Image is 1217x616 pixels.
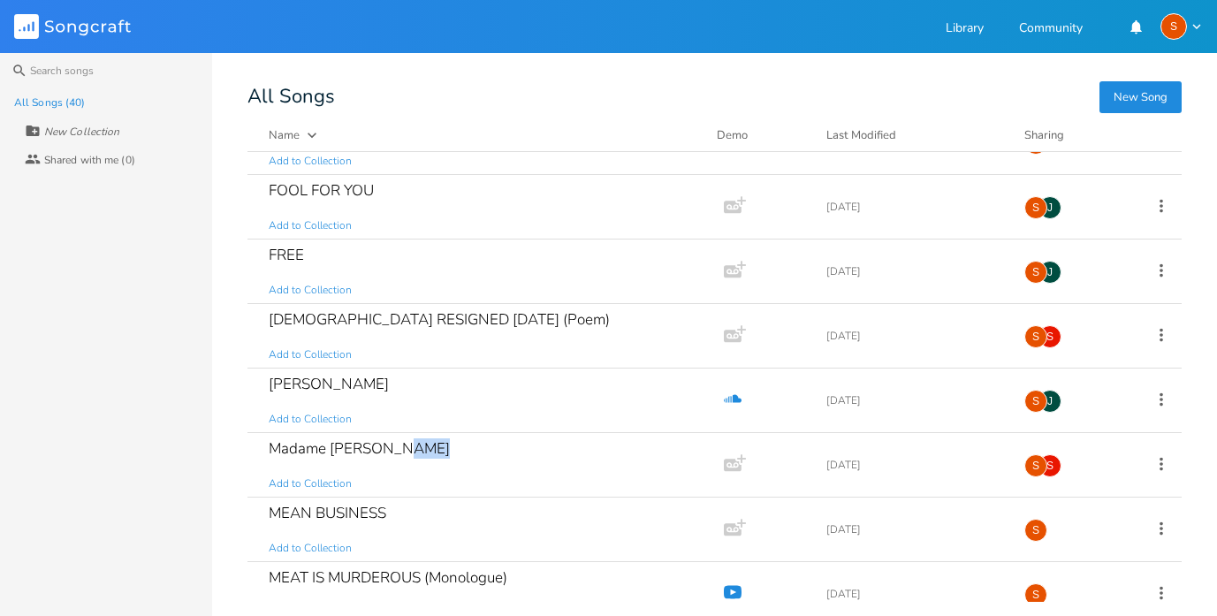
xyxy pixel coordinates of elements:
div: Joe O [1038,390,1061,413]
div: [DATE] [826,460,1003,470]
div: Spike Lancaster + Ernie Whalley [1024,519,1047,542]
div: Spike Lancaster + Ernie Whalley [1024,390,1047,413]
div: All Songs [247,88,1182,105]
div: Spike Lancaster + Ernie Whalley [1024,325,1047,348]
div: Name [269,127,300,143]
div: Spike Lancaster [1038,325,1061,348]
div: Demo [717,126,805,144]
div: [DATE] [826,331,1003,341]
span: Add to Collection [269,412,352,427]
div: Shared with me (0) [44,155,135,165]
span: Add to Collection [269,476,352,491]
span: Add to Collection [269,347,352,362]
div: [PERSON_NAME] [269,376,389,392]
div: [DATE] [826,266,1003,277]
div: Last Modified [826,127,896,143]
div: Spike Lancaster + Ernie Whalley [1160,13,1187,40]
div: Spike Lancaster [1038,454,1061,477]
span: Add to Collection [269,541,352,556]
div: All Songs (40) [14,97,85,108]
div: Joe O [1038,196,1061,219]
a: Library [946,22,984,37]
span: Add to Collection [269,154,352,169]
div: FOOL FOR YOU [269,183,374,198]
span: Add to Collection [269,218,352,233]
div: MEAT IS MURDEROUS (Monologue) [269,570,507,585]
div: FREE [269,247,304,262]
span: Add to Collection [269,283,352,298]
div: Spike Lancaster + Ernie Whalley [1024,583,1047,606]
div: [DATE] [826,202,1003,212]
div: Spike Lancaster + Ernie Whalley [1024,196,1047,219]
div: Sharing [1024,126,1130,144]
div: Spike Lancaster + Ernie Whalley [1024,454,1047,477]
button: New Song [1099,81,1182,113]
a: Community [1019,22,1083,37]
div: Madame [PERSON_NAME] [269,441,450,456]
div: [DATE] [826,395,1003,406]
div: [DATE] [826,589,1003,599]
button: Last Modified [826,126,1003,144]
div: [DATE] [826,524,1003,535]
div: New Collection [44,126,119,137]
button: S [1160,13,1203,40]
div: Joe O [1038,261,1061,284]
div: [DEMOGRAPHIC_DATA] RESIGNED [DATE] (Poem) [269,312,610,327]
div: MEAN BUSINESS [269,506,386,521]
button: Name [269,126,696,144]
div: Spike Lancaster + Ernie Whalley [1024,261,1047,284]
